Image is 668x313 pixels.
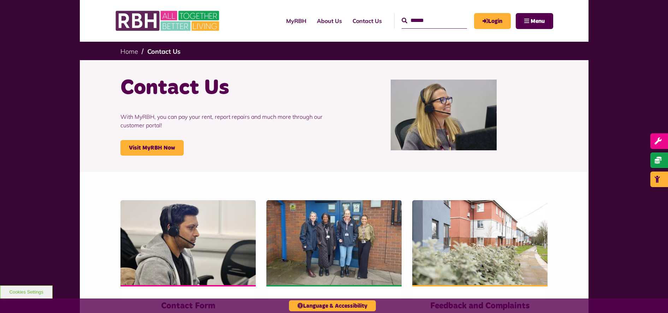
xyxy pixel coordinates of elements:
[531,18,545,24] span: Menu
[391,80,497,150] img: Contact Centre February 2024 (1)
[474,13,511,29] a: MyRBH
[289,300,376,311] button: Language & Accessibility
[120,200,256,285] img: Contact Centre February 2024 (4)
[115,7,221,35] img: RBH
[120,140,184,156] a: Visit MyRBH Now
[636,281,668,313] iframe: Netcall Web Assistant for live chat
[120,47,138,56] a: Home
[412,200,548,285] img: SAZMEDIA RBH 22FEB24 97
[347,11,387,30] a: Contact Us
[312,11,347,30] a: About Us
[120,74,329,102] h1: Contact Us
[281,11,312,30] a: MyRBH
[120,102,329,140] p: With MyRBH, you can pay your rent, report repairs and much more through our customer portal!
[266,200,402,285] img: Heywood Drop In 2024
[516,13,553,29] button: Navigation
[147,47,181,56] a: Contact Us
